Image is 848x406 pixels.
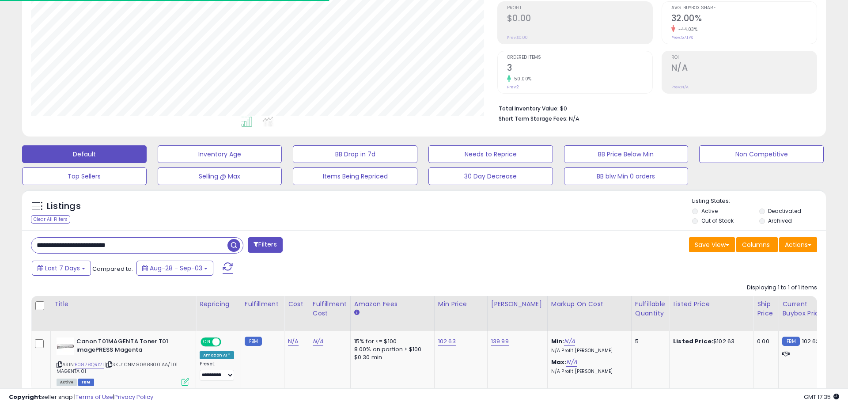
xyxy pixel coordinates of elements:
div: $102.63 [673,338,746,345]
img: 31hvKWQwRtL._SL40_.jpg [57,338,74,355]
button: BB blw Min 0 orders [564,167,689,185]
div: Cost [288,300,305,309]
span: FBM [78,379,94,386]
span: 2025-09-11 17:35 GMT [804,393,839,401]
div: Amazon Fees [354,300,431,309]
button: Top Sellers [22,167,147,185]
button: Actions [779,237,817,252]
button: 30 Day Decrease [428,167,553,185]
b: Min: [551,337,564,345]
label: Archived [768,217,792,224]
label: Out of Stock [701,217,734,224]
button: BB Drop in 7d [293,145,417,163]
button: Needs to Reprice [428,145,553,163]
small: Amazon Fees. [354,309,360,317]
small: Prev: 2 [507,84,519,90]
div: ASIN: [57,338,189,385]
div: 15% for <= $100 [354,338,428,345]
button: Default [22,145,147,163]
div: Current Buybox Price [782,300,828,318]
a: N/A [288,337,299,346]
strong: Copyright [9,393,41,401]
small: 50.00% [511,76,532,82]
span: ON [201,338,212,346]
span: ROI [671,55,817,60]
div: Title [54,300,192,309]
button: Selling @ Max [158,167,282,185]
div: 8.00% on portion > $100 [354,345,428,353]
b: Total Inventory Value: [499,105,559,112]
div: Preset: [200,361,234,381]
label: Active [701,207,718,215]
small: FBM [782,337,799,346]
button: BB Price Below Min [564,145,689,163]
span: All listings currently available for purchase on Amazon [57,379,77,386]
button: Columns [736,237,778,252]
p: N/A Profit [PERSON_NAME] [551,368,625,375]
p: Listing States: [692,197,825,205]
a: N/A [564,337,575,346]
button: Aug-28 - Sep-03 [136,261,213,276]
div: Markup on Cost [551,300,628,309]
div: Displaying 1 to 1 of 1 items [747,284,817,292]
div: $0.30 min [354,353,428,361]
a: 139.99 [491,337,509,346]
a: N/A [313,337,323,346]
span: Aug-28 - Sep-03 [150,264,202,273]
span: Ordered Items [507,55,652,60]
b: Canon T01MAGENTA Toner T01 imagePRESS Magenta [76,338,184,356]
a: Privacy Policy [114,393,153,401]
span: | SKU: CNM8068B001AA/T01 MAGENTA 01 [57,361,178,374]
button: Filters [248,237,282,253]
div: Fulfillable Quantity [635,300,666,318]
h5: Listings [47,200,81,212]
div: seller snap | | [9,393,153,402]
h2: $0.00 [507,13,652,25]
b: Short Term Storage Fees: [499,115,568,122]
small: Prev: $0.00 [507,35,528,40]
h2: N/A [671,63,817,75]
span: Last 7 Days [45,264,80,273]
h2: 3 [507,63,652,75]
li: $0 [499,102,810,113]
span: 102.63 [802,337,820,345]
button: Last 7 Days [32,261,91,276]
label: Deactivated [768,207,801,215]
small: Prev: N/A [671,84,689,90]
div: Ship Price [757,300,775,318]
div: Fulfillment Cost [313,300,347,318]
small: Prev: 57.17% [671,35,693,40]
a: Terms of Use [76,393,113,401]
div: Clear All Filters [31,215,70,224]
small: FBM [245,337,262,346]
a: B0878QR121 [75,361,104,368]
span: N/A [569,114,579,123]
div: Listed Price [673,300,750,309]
div: Fulfillment [245,300,280,309]
span: Compared to: [92,265,133,273]
span: Avg. Buybox Share [671,6,817,11]
a: N/A [566,358,577,367]
small: -44.03% [675,26,698,33]
div: [PERSON_NAME] [491,300,544,309]
button: Non Competitive [699,145,824,163]
a: 102.63 [438,337,456,346]
div: Min Price [438,300,484,309]
span: OFF [220,338,234,346]
b: Max: [551,358,567,366]
p: N/A Profit [PERSON_NAME] [551,348,625,354]
span: Profit [507,6,652,11]
button: Save View [689,237,735,252]
h2: 32.00% [671,13,817,25]
div: Amazon AI * [200,351,234,359]
button: Inventory Age [158,145,282,163]
button: Items Being Repriced [293,167,417,185]
div: 5 [635,338,662,345]
span: Columns [742,240,770,249]
b: Listed Price: [673,337,713,345]
div: 0.00 [757,338,772,345]
th: The percentage added to the cost of goods (COGS) that forms the calculator for Min & Max prices. [547,296,631,331]
div: Repricing [200,300,237,309]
